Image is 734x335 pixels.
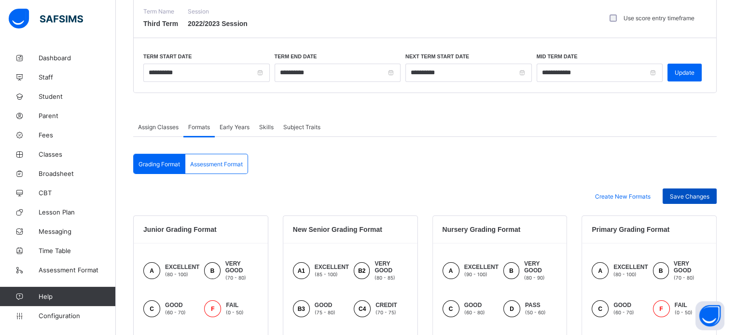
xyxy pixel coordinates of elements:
[405,54,469,59] label: Next Term Start Date
[39,150,116,158] span: Classes
[613,309,634,315] span: (60 - 70)
[659,268,663,274] span: B
[509,268,513,274] span: B
[39,170,116,177] span: Broadsheet
[598,268,602,274] span: A
[598,306,602,312] span: C
[375,309,396,315] span: (70 - 75)
[449,306,453,312] span: C
[39,189,116,197] span: CBT
[225,275,246,281] span: (70 - 80)
[375,302,397,308] span: CREDIT
[524,275,545,281] span: (80 - 90)
[39,93,116,100] span: Student
[670,193,709,200] span: Save Changes
[226,309,244,315] span: (0 - 50)
[443,226,521,233] span: Nursery Grading Format
[675,309,692,315] span: (0 - 50)
[449,268,453,274] span: A
[464,302,485,308] span: GOOD
[211,306,214,312] span: F
[210,268,215,274] span: B
[283,123,320,131] span: Subject Traits
[190,161,243,168] span: Assessment Format
[592,226,669,233] span: Primary Grading Format
[537,54,578,59] label: Mid Term Date
[275,54,317,59] label: Term End Date
[39,312,115,320] span: Configuration
[188,20,248,27] span: 2022/2023 Session
[39,247,116,255] span: Time Table
[39,131,116,139] span: Fees
[613,271,637,277] span: (80 - 100)
[464,309,485,315] span: (60 - 80)
[315,271,338,277] span: (85 - 100)
[613,302,634,308] span: GOOD
[464,271,487,277] span: (90 - 100)
[298,268,305,274] span: A1
[165,302,186,308] span: GOOD
[674,260,706,274] span: VERY GOOD
[225,260,258,274] span: VERY GOOD
[39,228,116,235] span: Messaging
[595,193,651,200] span: Create New Formats
[623,14,694,22] label: Use score entry timeframe
[674,275,694,281] span: (70 - 80)
[659,306,663,312] span: F
[143,20,178,27] span: Third Term
[359,306,366,312] span: C4
[510,306,514,312] span: D
[188,8,248,15] span: Session
[143,54,192,59] label: Term Start Date
[675,302,692,308] span: FAIL
[293,226,382,233] span: New Senior Grading Format
[165,271,188,277] span: (80 - 100)
[9,9,83,29] img: safsims
[525,302,546,308] span: PASS
[39,266,116,274] span: Assessment Format
[675,69,694,76] span: Update
[39,54,116,62] span: Dashboard
[695,301,724,330] button: Open asap
[315,264,349,270] span: EXCELLENT
[524,260,557,274] span: VERY GOOD
[150,268,154,274] span: A
[259,123,274,131] span: Skills
[374,260,407,274] span: VERY GOOD
[143,8,178,15] span: Term Name
[374,275,395,281] span: (80 - 85)
[39,293,115,300] span: Help
[165,264,199,270] span: EXCELLENT
[143,226,217,233] span: Junior Grading Format
[298,306,305,312] span: B3
[39,112,116,120] span: Parent
[150,306,154,312] span: C
[525,309,546,315] span: (50 - 60)
[315,309,335,315] span: (75 - 80)
[138,161,180,168] span: Grading Format
[39,73,116,81] span: Staff
[188,123,210,131] span: Formats
[464,264,499,270] span: EXCELLENT
[165,309,186,315] span: (60 - 70)
[226,302,244,308] span: FAIL
[138,123,179,131] span: Assign Classes
[220,123,249,131] span: Early Years
[358,268,365,274] span: B2
[315,302,335,308] span: GOOD
[613,264,648,270] span: EXCELLENT
[39,208,116,216] span: Lesson Plan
